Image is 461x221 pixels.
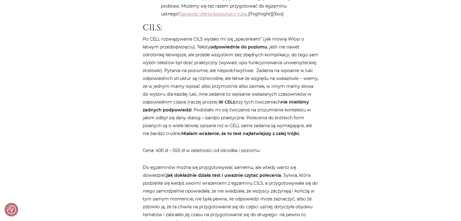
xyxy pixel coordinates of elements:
strong: Miałam wrażenie, że to test najłatwiejszy z całej trójki. [181,131,300,136]
img: Revisit consent button [7,205,16,214]
p: Cena: 400 zł – 550 zł w zależności od ośrodka i poziomu [143,147,319,154]
p: Po CELI, rozwiązywanie CILS wydało mi się „spacerkiem” (jak mówią Włosi o łatwym przedsięwzięciu)... [143,35,319,137]
strong: W CELI [219,99,234,105]
a: Sprawdź ofertę konsultacji tutaj. [180,11,248,17]
strong: odpowiednie do poziomu [210,44,267,50]
strong: jak dokładnie działa test i uważnie czytać polecenia [166,173,281,178]
button: Preferencje co do zgód [7,205,16,214]
strong: nie mieliśmy żadnych podpowiedzi [143,99,309,113]
h2: CILS: [143,23,319,33]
